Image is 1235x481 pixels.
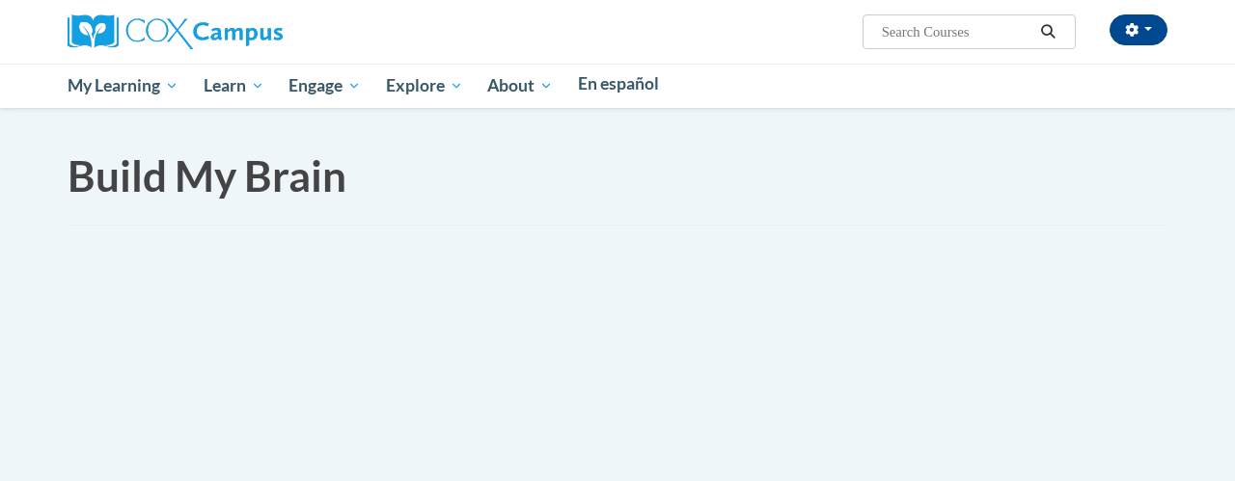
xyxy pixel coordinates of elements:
[276,64,373,108] a: Engage
[373,64,476,108] a: Explore
[880,20,1034,43] input: Search Courses
[487,74,553,97] span: About
[53,64,1182,108] div: Main menu
[204,74,264,97] span: Learn
[386,74,463,97] span: Explore
[191,64,277,108] a: Learn
[1034,20,1063,43] button: Search
[1040,25,1057,40] i: 
[68,14,283,49] img: Cox Campus
[476,64,566,108] a: About
[68,150,346,200] span: Build My Brain
[288,74,361,97] span: Engage
[68,74,178,97] span: My Learning
[1110,14,1167,45] button: Account Settings
[578,73,659,94] span: En español
[55,64,191,108] a: My Learning
[565,64,672,104] a: En español
[68,22,283,39] a: Cox Campus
